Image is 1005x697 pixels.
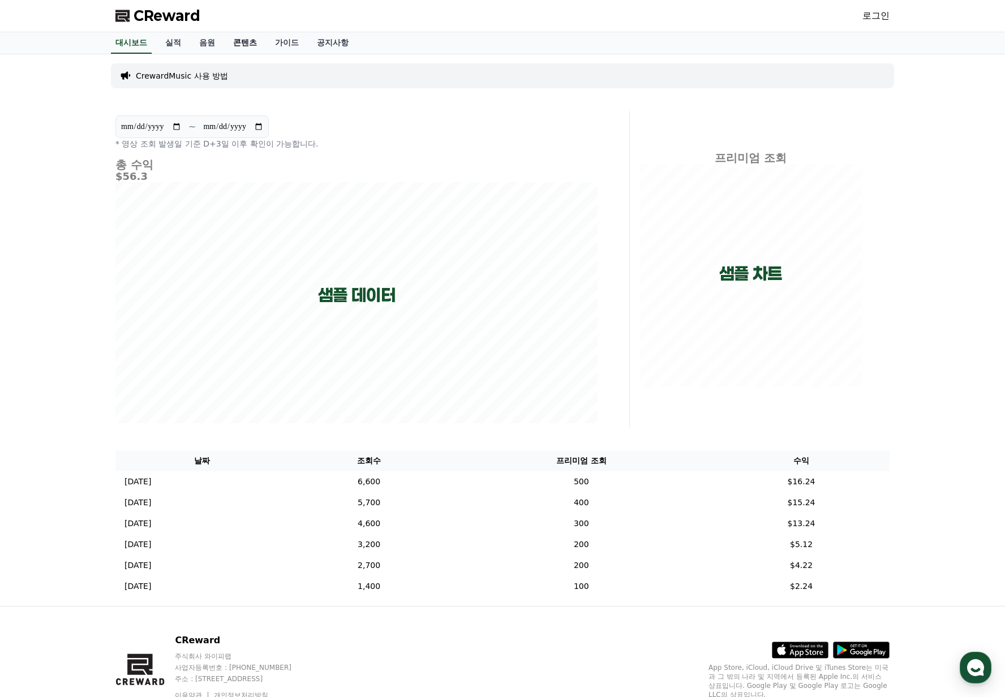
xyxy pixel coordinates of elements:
td: 3,200 [289,534,450,555]
a: 설정 [146,359,217,387]
td: 200 [450,555,713,576]
td: $13.24 [713,513,890,534]
a: 콘텐츠 [224,32,266,54]
p: 샘플 데이터 [318,285,396,306]
p: CReward [175,634,313,647]
a: 가이드 [266,32,308,54]
a: 대시보드 [111,32,152,54]
a: 공지사항 [308,32,358,54]
th: 날짜 [115,450,289,471]
span: CReward [134,7,200,25]
p: [DATE] [124,497,151,509]
th: 조회수 [289,450,450,471]
td: 6,600 [289,471,450,492]
td: $2.24 [713,576,890,597]
td: 4,600 [289,513,450,534]
span: 대화 [104,376,117,385]
p: [DATE] [124,580,151,592]
p: [DATE] [124,539,151,550]
p: 주식회사 와이피랩 [175,652,313,661]
h4: 총 수익 [115,158,598,171]
a: 대화 [75,359,146,387]
td: 100 [450,576,713,597]
td: 200 [450,534,713,555]
p: * 영상 조회 발생일 기준 D+3일 이후 확인이 가능합니다. [115,138,598,149]
p: 샘플 차트 [719,264,782,284]
td: $15.24 [713,492,890,513]
th: 프리미엄 조회 [450,450,713,471]
a: 로그인 [862,9,890,23]
p: [DATE] [124,518,151,530]
p: 주소 : [STREET_ADDRESS] [175,674,313,683]
p: [DATE] [124,476,151,488]
p: [DATE] [124,560,151,571]
td: 1,400 [289,576,450,597]
span: 설정 [175,376,188,385]
a: CrewardMusic 사용 방법 [136,70,228,81]
a: CReward [115,7,200,25]
td: 300 [450,513,713,534]
td: 5,700 [289,492,450,513]
a: 실적 [156,32,190,54]
td: 2,700 [289,555,450,576]
th: 수익 [713,450,890,471]
a: 홈 [3,359,75,387]
p: 사업자등록번호 : [PHONE_NUMBER] [175,663,313,672]
td: $16.24 [713,471,890,492]
span: 홈 [36,376,42,385]
td: $5.12 [713,534,890,555]
a: 음원 [190,32,224,54]
td: $4.22 [713,555,890,576]
td: 500 [450,471,713,492]
td: 400 [450,492,713,513]
p: ~ [188,120,196,134]
h4: 프리미엄 조회 [639,152,862,164]
h5: $56.3 [115,171,598,182]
